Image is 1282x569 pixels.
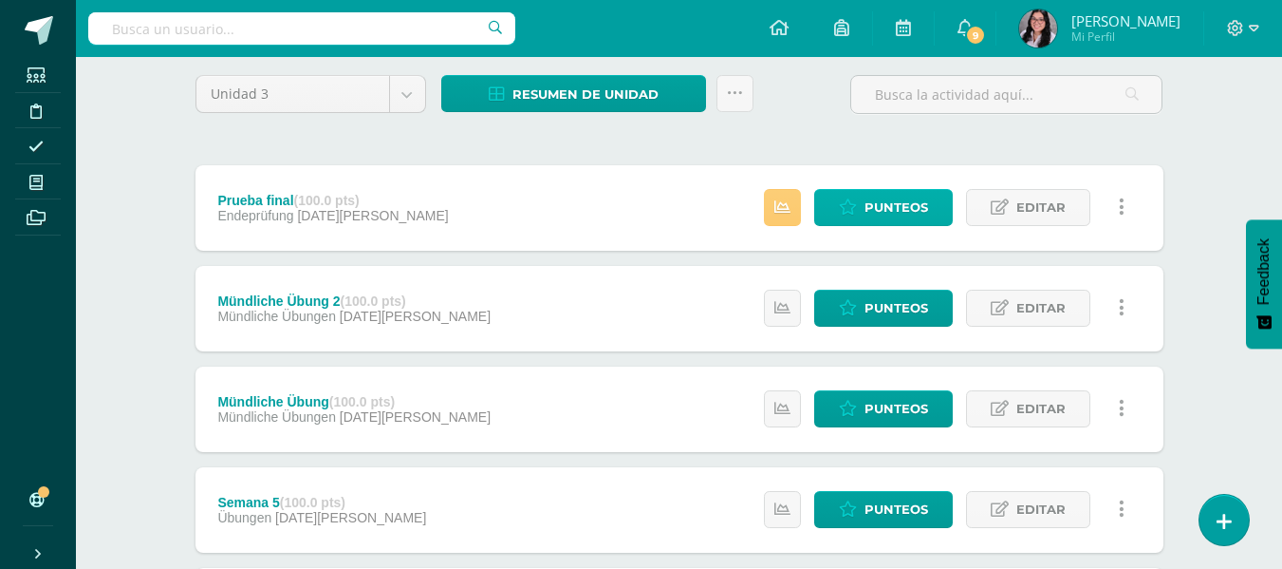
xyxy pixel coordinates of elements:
[1016,492,1066,527] span: Editar
[196,76,425,112] a: Unidad 3
[441,75,706,112] a: Resumen de unidad
[512,77,659,112] span: Resumen de unidad
[814,290,953,327] a: Punteos
[217,394,491,409] div: Mündliche Übung
[341,294,406,309] strong: (100.0 pts)
[217,309,336,324] span: Mündliche Übungen
[340,309,491,324] span: [DATE][PERSON_NAME]
[1071,28,1180,45] span: Mi Perfil
[864,291,928,326] span: Punteos
[217,495,426,510] div: Semana 5
[88,12,515,45] input: Busca un usuario...
[814,491,953,528] a: Punteos
[275,510,426,525] span: [DATE][PERSON_NAME]
[1019,9,1057,47] img: 81ba7c4468dd7f932edd4c72d8d44558.png
[211,76,375,112] span: Unidad 3
[217,208,293,223] span: Endeprüfung
[280,495,345,510] strong: (100.0 pts)
[340,409,491,425] span: [DATE][PERSON_NAME]
[864,391,928,427] span: Punteos
[294,193,360,208] strong: (100.0 pts)
[1246,219,1282,349] button: Feedback - Mostrar encuesta
[814,390,953,427] a: Punteos
[864,492,928,527] span: Punteos
[965,25,986,46] span: 9
[1016,391,1066,427] span: Editar
[329,394,395,409] strong: (100.0 pts)
[297,208,448,223] span: [DATE][PERSON_NAME]
[864,190,928,225] span: Punteos
[814,189,953,226] a: Punteos
[1255,238,1273,305] span: Feedback
[217,294,491,309] div: Mündliche Übung 2
[217,193,448,208] div: Prueba final
[851,76,1161,113] input: Busca la actividad aquí...
[217,510,271,525] span: Übungen
[1016,291,1066,326] span: Editar
[217,409,336,425] span: Mündliche Übungen
[1071,11,1180,30] span: [PERSON_NAME]
[1016,190,1066,225] span: Editar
